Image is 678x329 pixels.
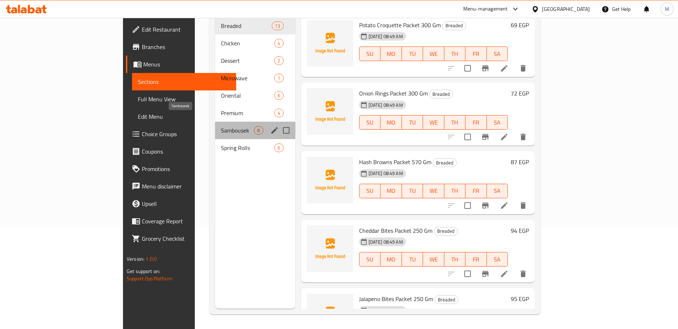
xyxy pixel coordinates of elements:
[465,115,487,130] button: FR
[429,90,453,98] div: Breaded
[359,46,381,61] button: SU
[142,25,230,34] span: Edit Restaurant
[381,252,402,267] button: MO
[274,56,283,65] div: items
[447,117,463,128] span: TH
[460,129,475,145] span: Select to update
[272,23,283,29] span: 13
[126,125,236,143] a: Choice Groups
[514,197,532,214] button: delete
[307,157,353,203] img: Hash Browns Packet 570 Gm
[442,21,466,30] div: Breaded
[215,14,295,159] nav: Menu sections
[215,122,295,139] div: Sambousek8edit
[468,49,484,59] span: FR
[274,109,283,117] div: items
[381,115,402,130] button: MO
[405,49,420,59] span: TU
[402,115,423,130] button: TU
[254,127,263,134] span: 8
[465,252,487,267] button: FR
[487,184,508,198] button: SA
[275,57,283,64] span: 2
[221,74,274,82] span: Microwave
[221,91,274,100] span: Oriental
[405,254,420,265] span: TU
[138,112,230,121] span: Edit Menu
[142,182,230,191] span: Menu disclaimer
[487,115,508,130] button: SA
[366,33,406,40] span: [DATE] 08:49 AM
[383,49,399,59] span: MO
[511,294,529,304] h6: 95 EGP
[143,60,230,69] span: Menus
[500,64,509,73] a: Edit menu item
[434,227,458,236] div: Breaded
[132,73,236,90] a: Sections
[381,184,402,198] button: MO
[514,60,532,77] button: delete
[215,104,295,122] div: Premium4
[126,38,236,56] a: Branches
[142,164,230,173] span: Promotions
[434,227,457,235] span: Breaded
[142,42,230,51] span: Branches
[511,20,529,30] h6: 69 EGP
[275,75,283,82] span: 1
[132,90,236,108] a: Full Menu View
[514,265,532,283] button: delete
[127,267,160,276] span: Get support on:
[142,130,230,138] span: Choice Groups
[275,110,283,117] span: 4
[426,117,441,128] span: WE
[359,293,433,304] span: Jalapeno Bites Packet 250 Gm
[274,39,283,48] div: items
[126,230,236,247] a: Grocery Checklist
[362,254,378,265] span: SU
[423,252,444,267] button: WE
[468,117,484,128] span: FR
[221,109,274,117] span: Premium
[490,49,505,59] span: SA
[142,199,230,208] span: Upsell
[402,184,423,198] button: TU
[465,184,487,198] button: FR
[138,95,230,103] span: Full Menu View
[477,197,494,214] button: Branch-specific-item
[215,17,295,34] div: Breaded13
[275,92,283,99] span: 6
[221,39,274,48] span: Chicken
[269,125,280,136] button: edit
[447,49,463,59] span: TH
[275,40,283,47] span: 4
[359,20,441,31] span: Potato Croquette Packet 300 Gm
[274,74,283,82] div: items
[542,5,590,13] div: [GEOGRAPHIC_DATA]
[490,117,505,128] span: SA
[275,145,283,151] span: 6
[126,21,236,38] a: Edit Restaurant
[274,143,283,152] div: items
[511,88,529,98] h6: 72 EGP
[444,252,466,267] button: TH
[500,201,509,210] a: Edit menu item
[511,157,529,167] h6: 87 EGP
[359,184,381,198] button: SU
[215,87,295,104] div: Oriental6
[514,128,532,146] button: delete
[274,91,283,100] div: items
[447,186,463,196] span: TH
[366,102,406,109] span: [DATE] 08:49 AM
[215,139,295,157] div: Spring Rolls6
[221,21,272,30] span: Breaded
[423,115,444,130] button: WE
[487,46,508,61] button: SA
[444,115,466,130] button: TH
[359,157,431,167] span: Hash Browns Packet 570 Gm
[307,20,353,66] img: Potato Croquette Packet 300 Gm
[381,46,402,61] button: MO
[444,184,466,198] button: TH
